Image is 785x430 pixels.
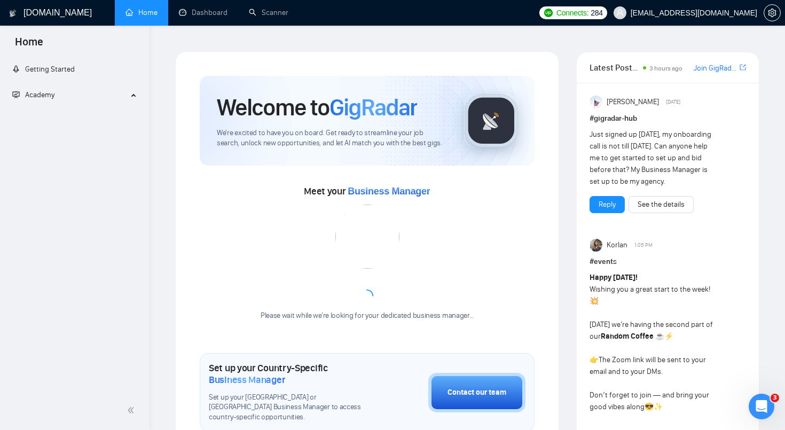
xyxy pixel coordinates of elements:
img: upwork-logo.png [544,9,553,17]
span: ✨ [654,402,663,411]
h1: Set up your Country-Specific [209,362,375,386]
a: homeHome [125,8,158,17]
div: Just signed up [DATE], my onboarding call is not till [DATE]. Can anyone help me to get started t... [590,129,715,187]
span: Home [6,34,52,57]
span: Academy [25,90,54,99]
h1: Welcome to [217,93,417,122]
button: setting [764,4,781,21]
span: Korlan [607,239,627,251]
a: Join GigRadar Slack Community [694,62,737,74]
span: [PERSON_NAME] [607,96,659,108]
span: 👉 [590,355,599,364]
span: 💥 [590,296,599,306]
span: ⚡ [664,332,673,341]
a: searchScanner [249,8,288,17]
span: Getting Started [25,65,75,74]
iframe: Intercom live chat [749,394,774,419]
img: Korlan [590,239,603,252]
a: Reply [599,199,616,210]
span: 3 [771,394,779,402]
span: setting [764,9,780,17]
span: Business Manager [209,374,285,386]
span: Set up your [GEOGRAPHIC_DATA] or [GEOGRAPHIC_DATA] Business Manager to access country-specific op... [209,393,375,423]
span: user [616,9,624,17]
span: Business Manager [348,186,430,197]
span: loading [359,288,374,303]
span: [DATE] [666,97,680,107]
h1: # events [590,256,746,268]
span: ☕ [655,332,664,341]
span: double-left [127,405,138,416]
button: Reply [590,196,625,213]
div: Please wait while we're looking for your dedicated business manager... [254,311,480,321]
span: 😎 [645,402,654,411]
span: We're excited to have you on board. Get ready to streamline your job search, unlock new opportuni... [217,128,447,148]
span: Academy [12,90,54,99]
strong: Random Coffee [601,332,654,341]
img: error [335,205,399,269]
li: Getting Started [4,59,145,80]
span: Meet your [304,185,430,197]
span: GigRadar [329,93,417,122]
a: See the details [638,199,685,210]
img: gigradar-logo.png [465,94,518,147]
span: export [740,63,746,72]
img: logo [9,5,17,22]
a: dashboardDashboard [179,8,227,17]
a: export [740,62,746,73]
strong: Happy [DATE]! [590,273,638,282]
span: 1:05 PM [634,240,653,250]
span: 3 hours ago [649,65,682,72]
span: Connects: [556,7,588,19]
div: Contact our team [448,387,506,398]
img: Anisuzzaman Khan [590,96,603,108]
a: setting [764,9,781,17]
span: 284 [591,7,602,19]
span: fund-projection-screen [12,91,20,98]
button: See the details [629,196,694,213]
span: Latest Posts from the GigRadar Community [590,61,640,74]
h1: # gigradar-hub [590,113,746,124]
span: rocket [12,65,20,73]
button: Contact our team [428,373,525,412]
